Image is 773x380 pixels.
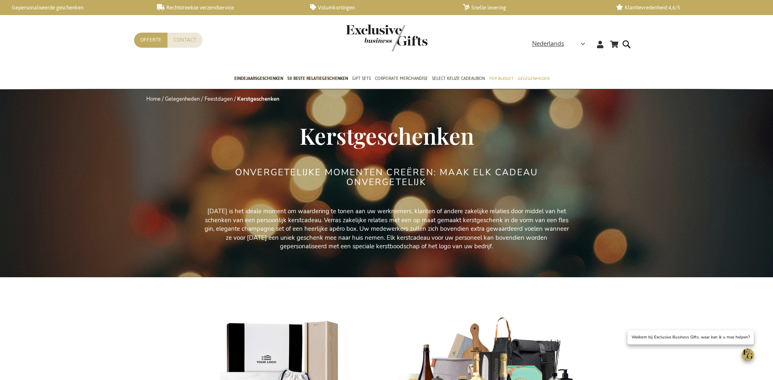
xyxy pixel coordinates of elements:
span: Select Keuze Cadeaubon [432,74,485,83]
span: Per Budget [489,74,513,83]
span: Kerstgeschenken [300,120,474,150]
p: [DATE] is het ideale moment om waardering te tonen aan uw werknemers, klanten of andere zakelijke... [203,207,570,251]
span: Nederlands [532,39,564,49]
span: Gift Sets [352,74,371,83]
a: Per Budget [489,69,513,89]
a: Rechtstreekse verzendservice [157,4,297,11]
strong: Kerstgeschenken [237,95,280,103]
span: Corporate Merchandise [375,74,428,83]
a: Home [146,95,161,103]
span: 50 beste relatiegeschenken [287,74,348,83]
a: 50 beste relatiegeschenken [287,69,348,89]
img: Exclusive Business gifts logo [346,24,427,51]
a: Gelegenheden [518,69,549,89]
a: Gepersonaliseerde geschenken [4,4,144,11]
a: Gelegenheden [165,95,200,103]
a: Volumkortingen [310,4,450,11]
span: Eindejaarsgeschenken [234,74,283,83]
div: Nederlands [532,39,590,49]
a: Klanttevredenheid 4,6/5 [616,4,756,11]
a: Eindejaarsgeschenken [234,69,283,89]
a: Corporate Merchandise [375,69,428,89]
a: Snelle levering [463,4,603,11]
a: store logo [346,24,387,51]
a: Gift Sets [352,69,371,89]
h2: ONVERGETELIJKE MOMENTEN CREËREN: MAAK ELK CADEAU ONVERGETELIJK [234,168,540,187]
a: Select Keuze Cadeaubon [432,69,485,89]
span: Gelegenheden [518,74,549,83]
a: Contact [167,33,203,48]
a: Feestdagen [205,95,233,103]
a: Offerte [134,33,167,48]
